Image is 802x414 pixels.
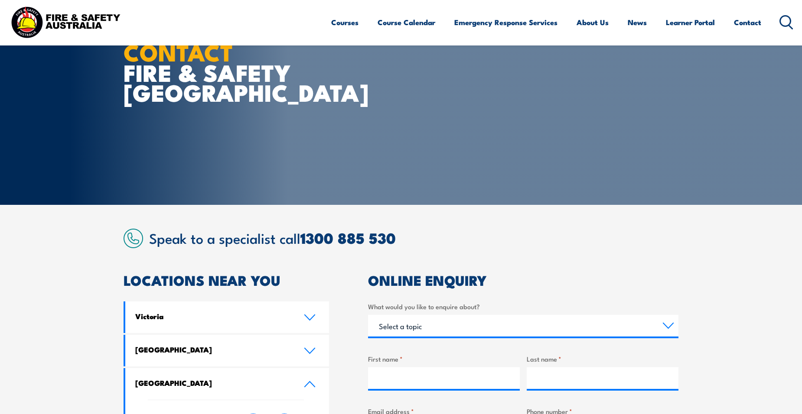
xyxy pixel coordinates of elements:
[149,230,678,246] h2: Speak to a specialist call
[368,274,678,286] h2: ONLINE ENQUIRY
[368,354,520,364] label: First name
[135,345,290,354] h4: [GEOGRAPHIC_DATA]
[135,311,290,321] h4: Victoria
[628,11,647,34] a: News
[124,33,233,69] strong: CONTACT
[734,11,761,34] a: Contact
[368,301,678,311] label: What would you like to enquire about?
[125,368,329,400] a: [GEOGRAPHIC_DATA]
[125,335,329,366] a: [GEOGRAPHIC_DATA]
[378,11,435,34] a: Course Calendar
[124,42,338,102] h1: FIRE & SAFETY [GEOGRAPHIC_DATA]
[135,378,290,388] h4: [GEOGRAPHIC_DATA]
[577,11,609,34] a: About Us
[125,301,329,333] a: Victoria
[124,274,329,286] h2: LOCATIONS NEAR YOU
[331,11,359,34] a: Courses
[454,11,557,34] a: Emergency Response Services
[666,11,715,34] a: Learner Portal
[527,354,678,364] label: Last name
[300,226,396,249] a: 1300 885 530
